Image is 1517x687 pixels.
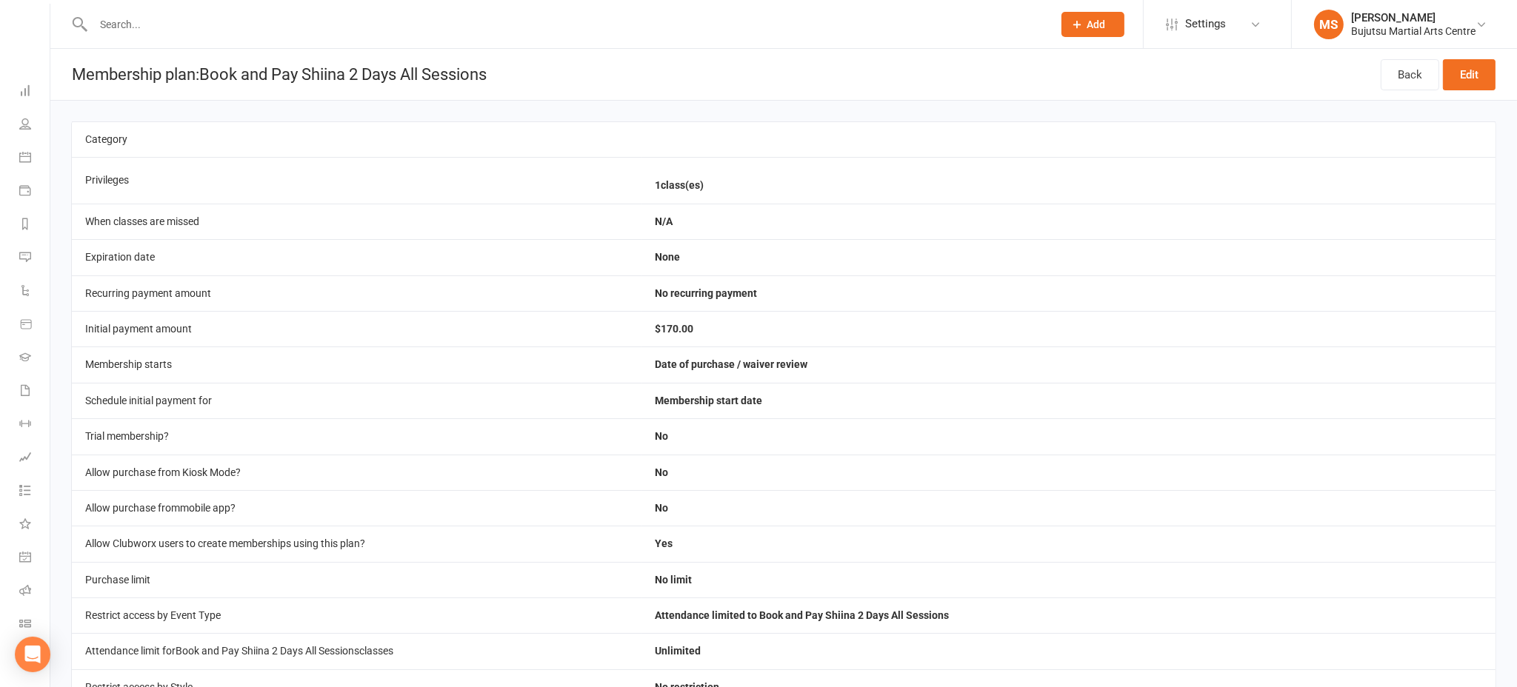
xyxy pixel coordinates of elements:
td: Category [72,121,641,157]
td: Membership start date [641,383,1496,418]
td: No recurring payment [641,275,1496,311]
td: When classes are missed [72,204,641,239]
td: Expiration date [72,239,641,275]
a: Reports [19,209,50,242]
a: Roll call kiosk mode [19,575,50,609]
a: Payments [19,175,50,209]
div: Bujutsu Martial Arts Centre [1351,24,1476,38]
a: General attendance kiosk mode [19,542,50,575]
td: N/A [641,204,1496,239]
button: Add [1061,12,1124,37]
td: Restrict access by Event Type [72,597,641,633]
span: Settings [1185,7,1226,41]
div: [PERSON_NAME] [1351,11,1476,24]
li: 1 class(es) [655,180,1482,191]
span: Add [1087,19,1106,30]
td: No [641,418,1496,454]
a: People [19,109,50,142]
td: Attendance limit for Book and Pay Shiina 2 Days All Sessions classes [72,633,641,668]
td: No limit [641,562,1496,597]
a: Calendar [19,142,50,175]
a: Class kiosk mode [19,609,50,642]
td: Trial membership? [72,418,641,454]
input: Search... [89,14,1042,35]
td: Yes [641,526,1496,561]
a: Back [1381,59,1439,90]
td: Attendance limited to Book and Pay Shiina 2 Days All Sessions [641,597,1496,633]
td: Unlimited [641,633,1496,668]
td: Allow purchase from mobile app ? [72,490,641,526]
h1: Membership plan: Book and Pay Shiina 2 Days All Sessions [50,49,487,100]
td: Membership starts [72,346,641,382]
td: Recurring payment amount [72,275,641,311]
a: What's New [19,509,50,542]
a: Assessments [19,442,50,475]
td: Date of purchase / waiver review [641,346,1496,382]
td: No [641,455,1496,490]
td: Privileges [72,157,641,203]
td: Allow Clubworx users to create memberships using this plan? [72,526,641,561]
a: Edit [1443,59,1496,90]
td: Initial payment amount [72,311,641,346]
div: MS [1314,10,1344,39]
td: Schedule initial payment for [72,383,641,418]
td: Purchase limit [72,562,641,597]
a: Product Sales [19,309,50,342]
td: None [641,239,1496,275]
td: Allow purchase from Kiosk Mode? [72,455,641,490]
a: Dashboard [19,76,50,109]
div: Open Intercom Messenger [15,637,50,672]
td: $170.00 [641,311,1496,346]
td: No [641,490,1496,526]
